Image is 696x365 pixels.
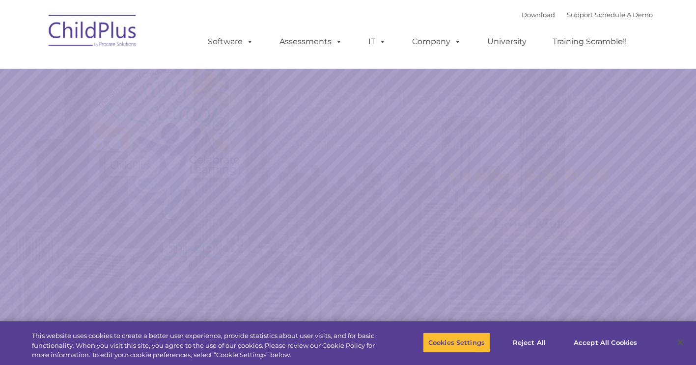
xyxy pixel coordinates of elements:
[543,32,637,52] a: Training Scramble!!
[359,32,396,52] a: IT
[595,11,653,19] a: Schedule A Demo
[477,32,536,52] a: University
[270,32,352,52] a: Assessments
[198,32,263,52] a: Software
[568,332,642,353] button: Accept All Cookies
[567,11,593,19] a: Support
[44,8,142,57] img: ChildPlus by Procare Solutions
[522,11,555,19] a: Download
[402,32,471,52] a: Company
[32,331,383,360] div: This website uses cookies to create a better user experience, provide statistics about user visit...
[473,207,589,238] a: Learn More
[499,332,560,353] button: Reject All
[669,332,691,353] button: Close
[522,11,653,19] font: |
[423,332,490,353] button: Cookies Settings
